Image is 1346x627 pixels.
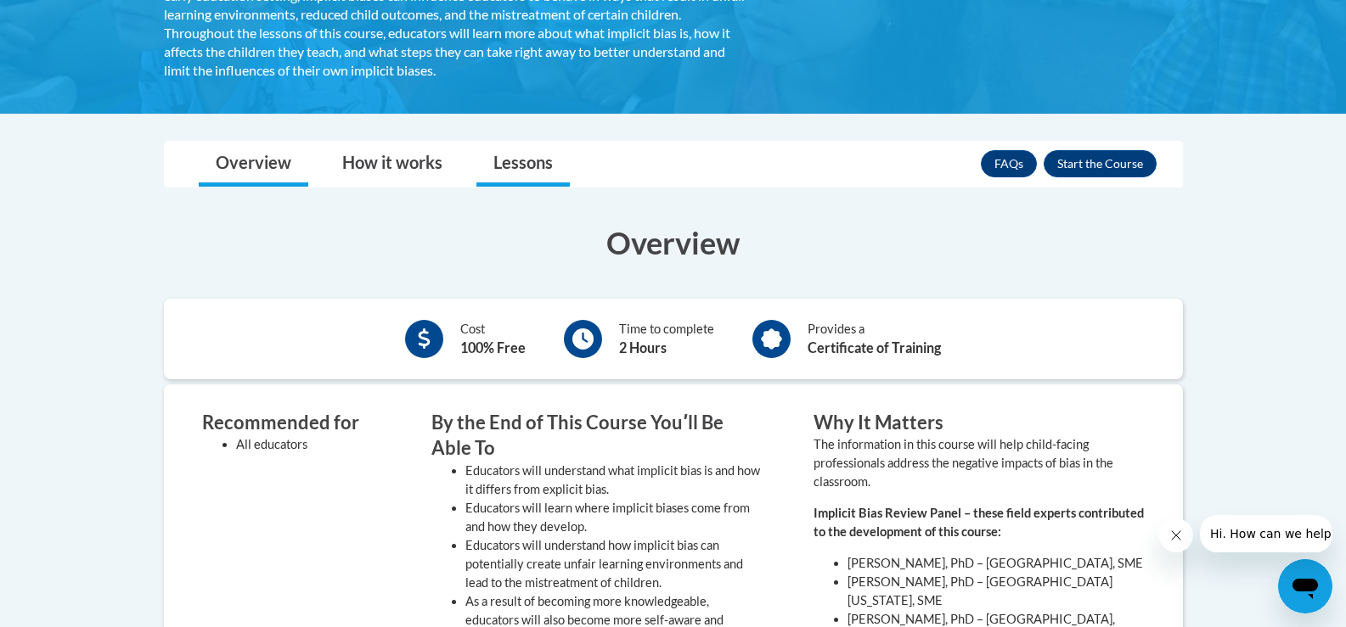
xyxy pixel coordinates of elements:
[619,320,714,358] div: Time to complete
[325,142,459,187] a: How it works
[1044,150,1157,177] button: Enroll
[202,410,380,436] h3: Recommended for
[199,142,308,187] a: Overview
[236,435,380,454] li: All educators
[460,320,526,358] div: Cost
[619,339,667,355] b: 2 Hours
[460,339,526,355] b: 100% Free
[814,410,1145,436] h3: Why It Matters
[814,506,1144,539] strong: Implicit Bias Review Panel – these field experts contributed to the development of this course:
[431,410,763,462] h3: By the End of This Course Youʹll Be Able To
[808,339,941,355] b: Certificate of Training
[465,462,763,499] li: Educators will understand what implicit bias is and how it differs from explicit bias.
[1278,559,1332,613] iframe: Button to launch messaging window
[476,142,570,187] a: Lessons
[808,320,941,358] div: Provides a
[10,12,138,25] span: Hi. How can we help?
[848,554,1145,573] li: [PERSON_NAME], PhD – [GEOGRAPHIC_DATA], SME
[1159,518,1193,552] iframe: Close message
[848,573,1145,610] li: [PERSON_NAME], PhD – [GEOGRAPHIC_DATA][US_STATE], SME
[1200,515,1332,552] iframe: Message from company
[465,499,763,536] li: Educators will learn where implicit biases come from and how they develop.
[814,435,1145,491] p: The information in this course will help child-facing professionals address the negative impacts ...
[981,150,1037,177] a: FAQs
[164,221,1183,264] h3: Overview
[465,536,763,592] li: Educators will understand how implicit bias can potentially create unfair learning environments a...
